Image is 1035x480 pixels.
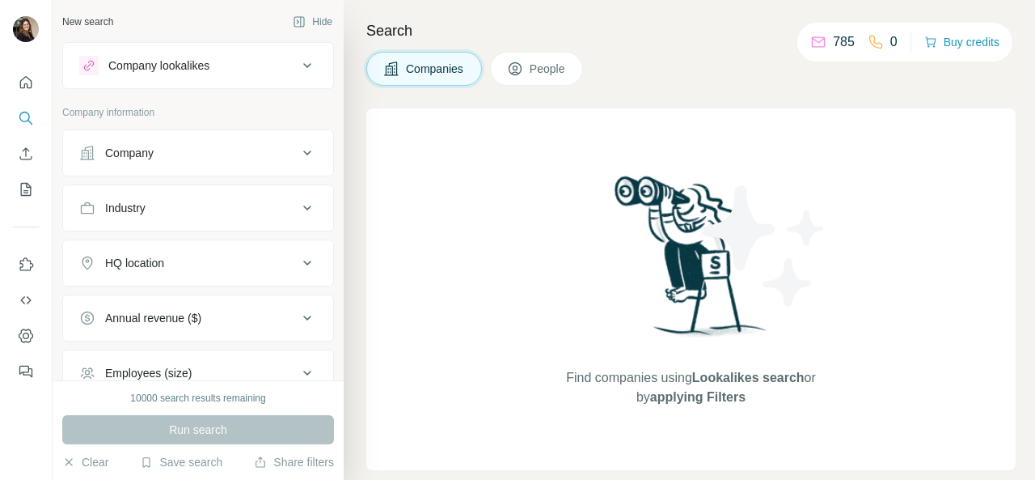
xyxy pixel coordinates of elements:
[63,244,333,282] button: HQ location
[105,255,164,271] div: HQ location
[13,16,39,42] img: Avatar
[105,310,201,326] div: Annual revenue ($)
[13,250,39,279] button: Use Surfe on LinkedIn
[890,32,898,52] p: 0
[105,145,154,161] div: Company
[13,104,39,133] button: Search
[13,175,39,204] button: My lists
[13,357,39,386] button: Feedback
[13,321,39,350] button: Dashboard
[561,368,820,407] span: Find companies using or by
[833,32,855,52] p: 785
[607,172,775,352] img: Surfe Illustration - Woman searching with binoculars
[63,189,333,227] button: Industry
[62,105,334,120] p: Company information
[63,299,333,338] button: Annual revenue ($)
[105,365,192,381] div: Employees (size)
[650,390,746,404] span: applying Filters
[13,286,39,315] button: Use Surfe API
[692,371,805,384] span: Lookalikes search
[63,46,333,85] button: Company lookalikes
[924,31,999,53] button: Buy credits
[105,200,146,216] div: Industry
[366,19,1016,42] h4: Search
[530,61,567,77] span: People
[13,139,39,168] button: Enrich CSV
[13,68,39,97] button: Quick start
[108,57,209,74] div: Company lookalikes
[140,454,222,470] button: Save search
[130,391,265,406] div: 10000 search results remaining
[63,134,333,172] button: Company
[691,173,837,319] img: Surfe Illustration - Stars
[281,10,344,34] button: Hide
[254,454,334,470] button: Share filters
[62,15,113,29] div: New search
[406,61,465,77] span: Companies
[62,454,108,470] button: Clear
[63,354,333,393] button: Employees (size)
